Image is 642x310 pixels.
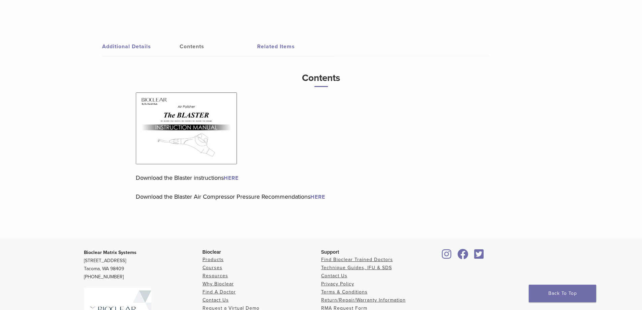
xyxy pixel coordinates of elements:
[455,253,471,260] a: Bioclear
[203,289,236,295] a: Find A Doctor
[180,37,257,56] a: Contents
[203,249,221,255] span: Bioclear
[136,70,507,87] h3: Contents
[321,289,368,295] a: Terms & Conditions
[203,281,234,287] a: Why Bioclear
[321,273,347,279] a: Contact Us
[310,194,325,200] a: HERE
[84,249,203,281] p: [STREET_ADDRESS] Tacoma, WA 98409 [PHONE_NUMBER]
[529,285,596,302] a: Back To Top
[257,37,335,56] a: Related Items
[136,192,507,202] p: Download the Blaster Air Compressor Pressure Recommendations
[321,297,406,303] a: Return/Repair/Warranty Information
[224,175,239,181] a: HERE
[203,273,228,279] a: Resources
[84,250,136,255] strong: Bioclear Matrix Systems
[136,173,507,183] p: Download the Blaster instructions
[102,37,180,56] a: Additional Details
[440,253,454,260] a: Bioclear
[321,265,392,271] a: Technique Guides, IFU & SDS
[203,297,229,303] a: Contact Us
[203,265,222,271] a: Courses
[321,281,354,287] a: Privacy Policy
[321,249,339,255] span: Support
[203,257,224,262] a: Products
[472,253,486,260] a: Bioclear
[321,257,393,262] a: Find Bioclear Trained Doctors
